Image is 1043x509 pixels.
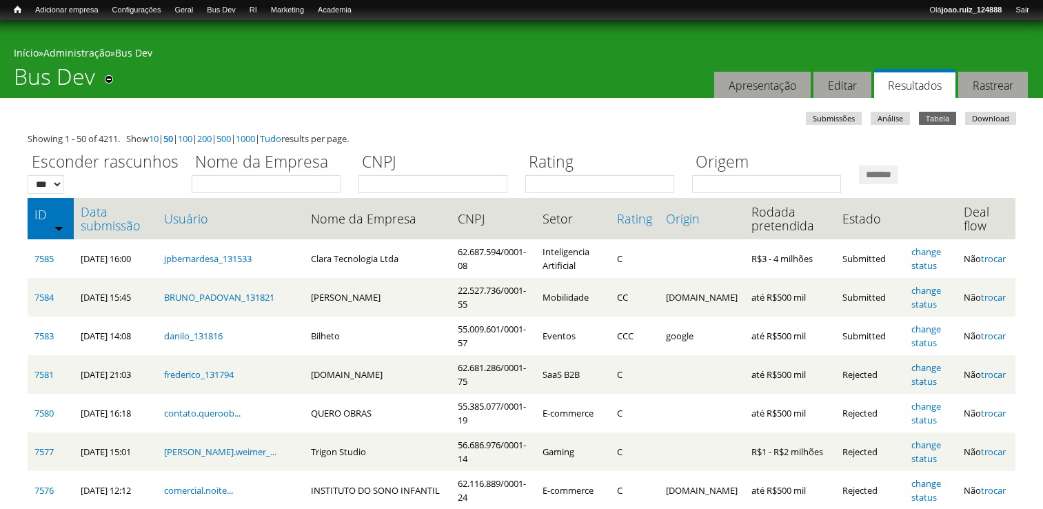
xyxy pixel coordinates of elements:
th: Deal flow [957,198,1015,239]
a: [PERSON_NAME].weimer_... [164,446,276,458]
a: Início [14,46,39,59]
a: Rastrear [958,72,1028,99]
td: Eventos [536,317,610,355]
a: RI [243,3,264,17]
td: SaaS B2B [536,355,610,394]
a: Análise [871,112,910,125]
a: comercial.noite... [164,484,233,497]
td: C [610,239,659,278]
td: Submitted [836,278,904,317]
td: google [659,317,745,355]
a: 7583 [34,330,54,342]
a: Data submissão [81,205,150,232]
a: frederico_131794 [164,368,234,381]
a: trocar [981,252,1006,265]
th: Setor [536,198,610,239]
a: trocar [981,484,1006,497]
label: CNPJ [358,150,516,175]
a: BRUNO_PADOVAN_131821 [164,291,274,303]
td: Não [957,432,1015,471]
td: até R$500 mil [745,278,836,317]
th: Estado [836,198,904,239]
td: Não [957,317,1015,355]
a: 50 [163,132,173,145]
td: 62.687.594/0001-08 [451,239,536,278]
a: 7585 [34,252,54,265]
a: trocar [981,291,1006,303]
th: Rodada pretendida [745,198,836,239]
td: 56.686.976/0001-14 [451,432,536,471]
a: 200 [197,132,212,145]
a: Editar [813,72,871,99]
td: Rejected [836,432,904,471]
td: Gaming [536,432,610,471]
a: Administração [43,46,110,59]
a: Sair [1009,3,1036,17]
td: CCC [610,317,659,355]
a: jpbernardesa_131533 [164,252,252,265]
a: change status [911,284,941,310]
td: Clara Tecnologia Ltda [304,239,450,278]
td: Não [957,355,1015,394]
td: Bilheto [304,317,450,355]
td: E-commerce [536,394,610,432]
td: [DOMAIN_NAME] [659,278,745,317]
td: 22.527.736/0001-55 [451,278,536,317]
td: [DATE] 15:01 [74,432,157,471]
a: Resultados [874,69,955,99]
a: contato.queroob... [164,407,241,419]
a: 100 [178,132,192,145]
a: change status [911,361,941,388]
td: [DATE] 16:18 [74,394,157,432]
th: Nome da Empresa [304,198,450,239]
a: Início [7,3,28,17]
a: Tudo [260,132,281,145]
a: Rating [617,212,652,226]
a: change status [911,400,941,426]
strong: joao.ruiz_124888 [942,6,1002,14]
td: Não [957,394,1015,432]
a: Tabela [919,112,956,125]
td: [PERSON_NAME] [304,278,450,317]
td: R$1 - R$2 milhões [745,432,836,471]
td: C [610,355,659,394]
a: Usuário [164,212,297,226]
td: Submitted [836,239,904,278]
td: [DATE] 14:08 [74,317,157,355]
a: Marketing [264,3,311,17]
a: 10 [149,132,159,145]
td: [DATE] 16:00 [74,239,157,278]
a: Bus Dev [115,46,152,59]
a: Apresentação [714,72,811,99]
td: C [610,432,659,471]
a: ID [34,208,67,221]
label: Esconder rascunhos [28,150,183,175]
a: 500 [216,132,231,145]
label: Nome da Empresa [192,150,350,175]
a: change status [911,439,941,465]
td: Não [957,239,1015,278]
a: Adicionar empresa [28,3,105,17]
h1: Bus Dev [14,63,95,98]
a: 7584 [34,291,54,303]
td: [DATE] 21:03 [74,355,157,394]
a: Origin [666,212,738,226]
a: trocar [981,368,1006,381]
td: até R$500 mil [745,355,836,394]
td: 62.681.286/0001-75 [451,355,536,394]
td: C [610,394,659,432]
a: Configurações [105,3,168,17]
div: » » [14,46,1029,63]
a: Geral [168,3,200,17]
td: Trigon Studio [304,432,450,471]
td: [DATE] 15:45 [74,278,157,317]
td: 55.009.601/0001-57 [451,317,536,355]
a: 7581 [34,368,54,381]
td: Mobilidade [536,278,610,317]
td: QUERO OBRAS [304,394,450,432]
th: CNPJ [451,198,536,239]
td: Inteligencia Artificial [536,239,610,278]
div: Showing 1 - 50 of 4211. Show | | | | | | results per page. [28,132,1015,146]
td: 55.385.077/0001-19 [451,394,536,432]
a: trocar [981,407,1006,419]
